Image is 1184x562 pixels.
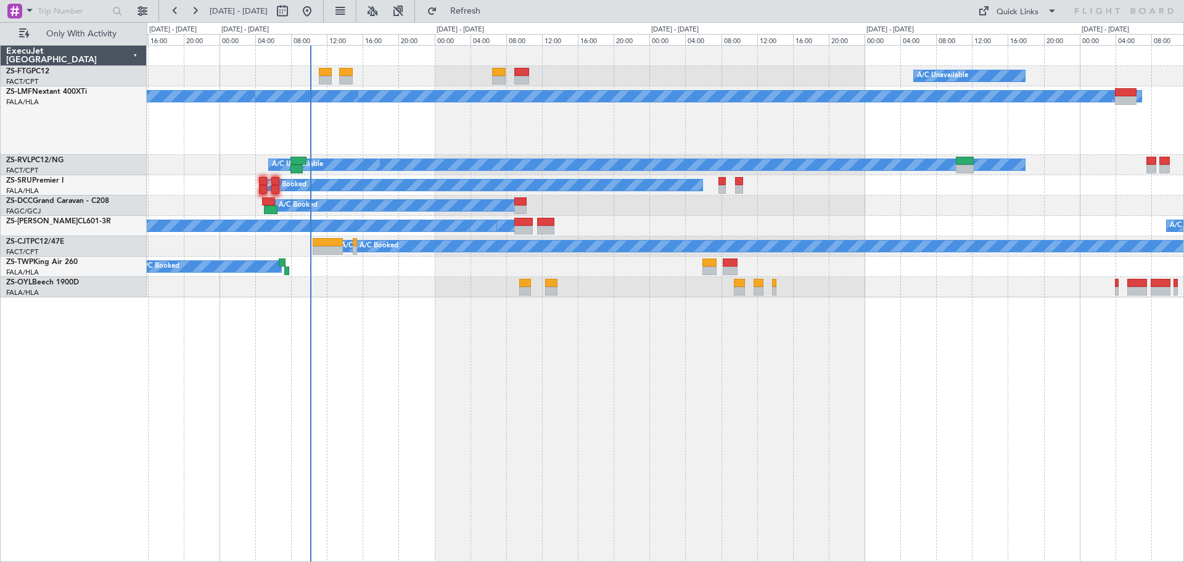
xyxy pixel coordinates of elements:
[542,34,578,45] div: 12:00
[6,77,38,86] a: FACT/CPT
[972,1,1063,21] button: Quick Links
[6,258,33,266] span: ZS-TWP
[6,68,31,75] span: ZS-FTG
[829,34,865,45] div: 20:00
[1116,34,1151,45] div: 04:00
[268,176,306,194] div: A/C Booked
[900,34,936,45] div: 04:00
[272,155,323,174] div: A/C Unavailable
[6,177,64,184] a: ZS-SRUPremier I
[6,186,39,196] a: FALA/HLA
[149,25,197,35] div: [DATE] - [DATE]
[398,34,434,45] div: 20:00
[721,34,757,45] div: 08:00
[793,34,829,45] div: 16:00
[221,25,269,35] div: [DATE] - [DATE]
[1082,25,1129,35] div: [DATE] - [DATE]
[421,1,495,21] button: Refresh
[6,157,31,164] span: ZS-RVL
[6,218,111,225] a: ZS-[PERSON_NAME]CL601-3R
[6,268,39,277] a: FALA/HLA
[220,34,255,45] div: 00:00
[141,257,179,276] div: A/C Booked
[471,34,506,45] div: 04:00
[6,279,32,286] span: ZS-OYL
[6,177,32,184] span: ZS-SRU
[6,238,64,246] a: ZS-CJTPC12/47E
[6,197,109,205] a: ZS-DCCGrand Caravan - C208
[1008,34,1043,45] div: 16:00
[506,34,542,45] div: 08:00
[279,196,318,215] div: A/C Booked
[6,197,33,205] span: ZS-DCC
[578,34,614,45] div: 16:00
[14,24,134,44] button: Only With Activity
[437,25,484,35] div: [DATE] - [DATE]
[6,166,38,175] a: FACT/CPT
[38,2,109,20] input: Trip Number
[866,25,914,35] div: [DATE] - [DATE]
[6,279,79,286] a: ZS-OYLBeech 1900D
[6,157,64,164] a: ZS-RVLPC12/NG
[6,247,38,257] a: FACT/CPT
[685,34,721,45] div: 04:00
[917,67,968,85] div: A/C Unavailable
[6,258,78,266] a: ZS-TWPKing Air 260
[997,6,1038,19] div: Quick Links
[649,34,685,45] div: 00:00
[6,218,78,225] span: ZS-[PERSON_NAME]
[210,6,268,17] span: [DATE] - [DATE]
[6,88,32,96] span: ZS-LMF
[360,237,398,255] div: A/C Booked
[614,34,649,45] div: 20:00
[972,34,1008,45] div: 12:00
[6,288,39,297] a: FALA/HLA
[6,88,87,96] a: ZS-LMFNextant 400XTi
[6,207,41,216] a: FAGC/GCJ
[184,34,220,45] div: 20:00
[6,97,39,107] a: FALA/HLA
[435,34,471,45] div: 00:00
[255,34,291,45] div: 04:00
[6,238,30,246] span: ZS-CJT
[1080,34,1116,45] div: 00:00
[651,25,699,35] div: [DATE] - [DATE]
[440,7,491,15] span: Refresh
[936,34,972,45] div: 08:00
[1044,34,1080,45] div: 20:00
[865,34,900,45] div: 00:00
[327,34,363,45] div: 12:00
[291,34,327,45] div: 08:00
[6,68,49,75] a: ZS-FTGPC12
[148,34,184,45] div: 16:00
[757,34,793,45] div: 12:00
[32,30,130,38] span: Only With Activity
[363,34,398,45] div: 16:00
